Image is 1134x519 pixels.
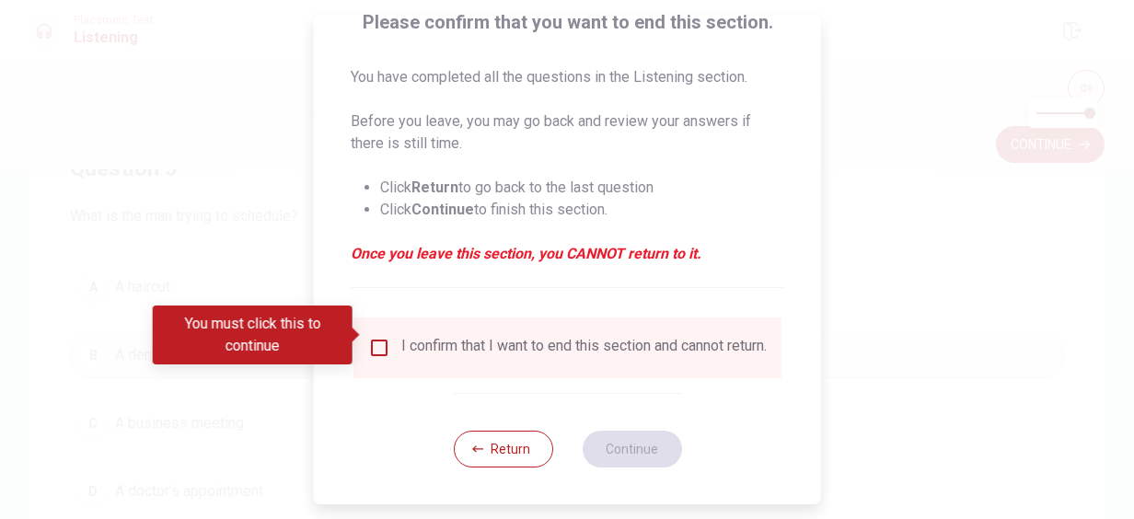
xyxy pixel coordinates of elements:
button: Return [453,431,552,467]
p: You have completed all the questions in the Listening section. [351,66,784,88]
li: Click to finish this section. [380,199,784,221]
strong: Return [411,179,458,196]
div: I confirm that I want to end this section and cannot return. [401,337,767,359]
button: Continue [582,431,681,467]
div: You must click this to continue [153,306,353,364]
li: Click to go back to the last question [380,177,784,199]
strong: Continue [411,201,474,218]
span: You must click this to continue [368,337,390,359]
em: Once you leave this section, you CANNOT return to it. [351,243,784,265]
p: Before you leave, you may go back and review your answers if there is still time. [351,110,784,155]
